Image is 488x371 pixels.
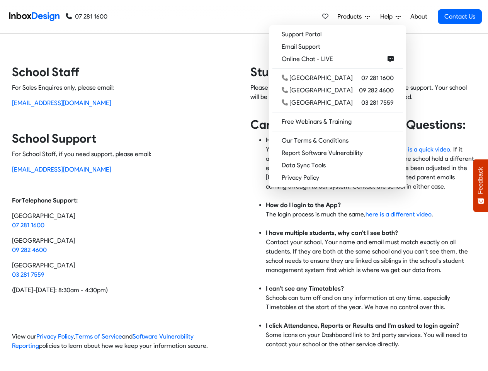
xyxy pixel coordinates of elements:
strong: I have multiple students, why can't I see both? [266,229,398,237]
li: Contact your school, Your name and email must match exactly on all students. If they are both at ... [266,228,476,284]
a: Help [377,9,404,24]
a: Data Sync Tools [272,159,403,172]
a: Online Chat - LIVE [272,53,403,65]
div: [GEOGRAPHIC_DATA] [282,86,353,95]
li: Some icons on your Dashboard link to 3rd party services. You will need to contact your school or ... [266,321,476,349]
p: [GEOGRAPHIC_DATA] [12,211,238,230]
a: Email Support [272,41,403,53]
a: Support Portal [272,28,403,41]
strong: Students & Caregivers: [250,65,377,79]
a: 07 281 1600 [66,12,107,21]
span: Feedback [477,167,484,194]
strong: For [12,197,22,204]
strong: I click Attendance, Reports or Results and I'm asked to login again? [266,322,459,329]
a: here is a different video [366,211,432,218]
a: Privacy Policy [272,172,403,184]
a: Free Webinars & Training [272,116,403,128]
a: [GEOGRAPHIC_DATA] 03 281 7559 [272,97,403,109]
p: For School Staff, if you need support, please email: [12,150,238,159]
div: [GEOGRAPHIC_DATA] [282,73,353,83]
a: Terms of Service [75,333,122,340]
a: 09 282 4600 [12,246,47,254]
strong: Caregiver Frequently asked Questions: [250,117,466,132]
a: [EMAIL_ADDRESS][DOMAIN_NAME] [12,99,111,107]
p: For Sales Enquires only, please email: [12,83,238,92]
strong: Telephone Support: [22,197,78,204]
a: Our Terms & Conditions [272,134,403,147]
div: Products [269,25,406,187]
a: Privacy Policy [36,333,74,340]
li: You use the email that you provide the school, . If it advises "account not found", it is usually... [266,136,476,201]
a: [GEOGRAPHIC_DATA] 09 282 4600 [272,84,403,97]
a: here is a quick video [394,146,450,153]
a: About [408,9,429,24]
a: 07 281 1600 [12,221,44,229]
a: [EMAIL_ADDRESS][DOMAIN_NAME] [12,166,111,173]
strong: School Support [12,131,96,146]
p: [GEOGRAPHIC_DATA] [12,236,238,255]
p: View our , and policies to learn about how we keep your information secure. [12,332,238,351]
span: 07 281 1600 [361,73,394,83]
li: Schools can turn off and on any information at any time, especially Timetables at the start of th... [266,284,476,321]
a: Products [334,9,373,24]
button: Feedback - Show survey [473,159,488,212]
span: 03 281 7559 [361,98,394,107]
p: Please contact your School directly as we can not provide support. Your school will be able to he... [250,83,476,111]
strong: How do I login to the App? [266,201,341,209]
a: [GEOGRAPHIC_DATA] 07 281 1600 [272,72,403,84]
strong: How do I login? [266,136,309,144]
span: Online Chat - LIVE [282,54,336,64]
div: [GEOGRAPHIC_DATA] [282,98,353,107]
span: 09 282 4600 [359,86,394,95]
a: Report Software Vulnerability [272,147,403,159]
p: [GEOGRAPHIC_DATA] [12,261,238,279]
a: Contact Us [438,9,482,24]
p: ([DATE]-[DATE]: 8:30am - 4:30pm) [12,286,238,295]
li: The login process is much the same, . [266,201,476,228]
a: 03 281 7559 [12,271,44,278]
strong: I can't see any Timetables? [266,285,344,292]
span: Products [337,12,365,21]
strong: School Staff [12,65,80,79]
span: Help [380,12,396,21]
